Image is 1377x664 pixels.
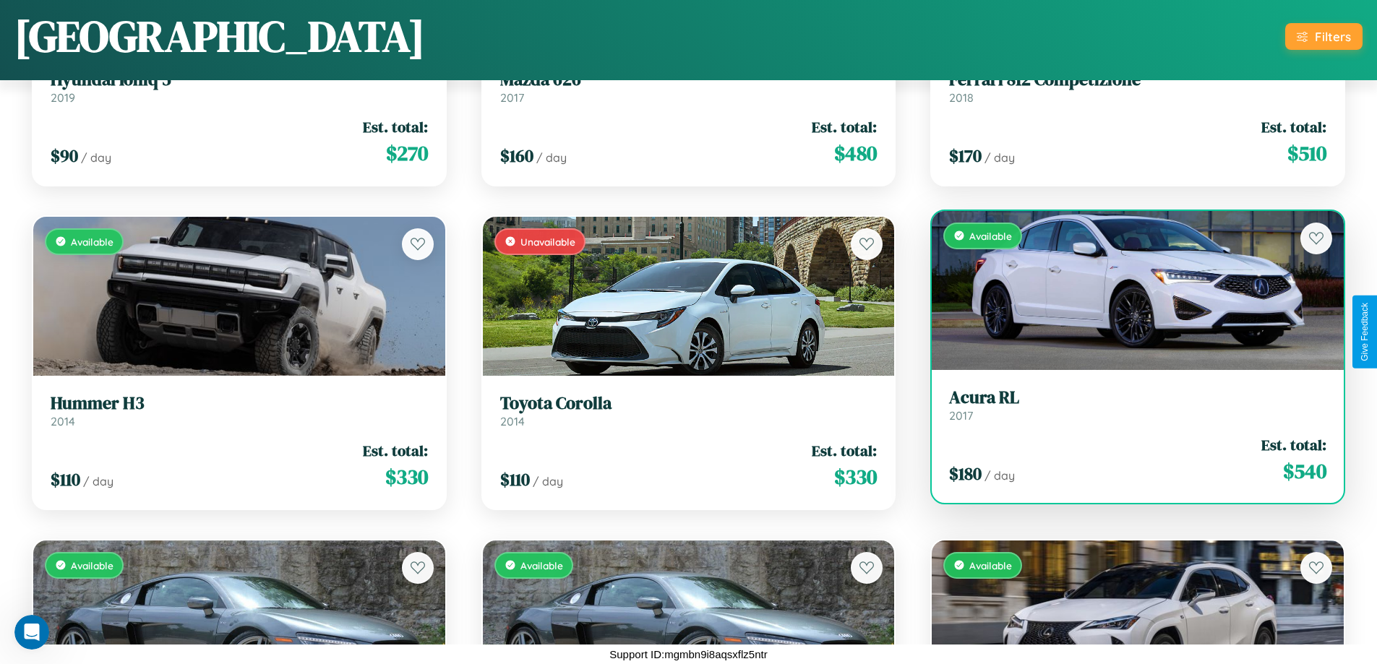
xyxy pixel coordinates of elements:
span: $ 330 [385,462,428,491]
span: $ 540 [1283,457,1326,486]
span: 2019 [51,90,75,105]
a: Ferrari 812 Competizione2018 [949,69,1326,105]
span: $ 330 [834,462,877,491]
span: Available [71,236,113,248]
span: $ 90 [51,144,78,168]
h3: Hummer H3 [51,393,428,414]
span: 2018 [949,90,974,105]
p: Support ID: mgmbn9i8aqsxflz5ntr [609,644,767,664]
div: Give Feedback [1360,303,1370,361]
a: Hyundai Ioniq 52019 [51,69,428,105]
span: Est. total: [1261,434,1326,455]
h3: Mazda 626 [500,69,878,90]
span: Est. total: [363,440,428,461]
span: Est. total: [363,116,428,137]
span: Available [969,559,1012,572]
span: 2014 [51,414,75,428]
span: $ 510 [1287,139,1326,168]
span: / day [533,474,563,488]
button: Filters [1285,23,1363,50]
span: $ 270 [386,139,428,168]
span: Est. total: [1261,116,1326,137]
span: / day [536,150,567,165]
h3: Ferrari 812 Competizione [949,69,1326,90]
span: $ 180 [949,462,982,486]
span: / day [985,468,1015,483]
span: Unavailable [520,236,575,248]
span: Est. total: [812,116,877,137]
span: 2014 [500,414,525,428]
h3: Acura RL [949,387,1326,408]
span: Available [520,559,563,572]
span: Available [969,230,1012,242]
iframe: Intercom live chat [14,615,49,650]
span: Available [71,559,113,572]
a: Acura RL2017 [949,387,1326,423]
span: $ 110 [500,467,530,491]
span: 2017 [949,408,973,423]
span: $ 480 [834,139,877,168]
a: Hummer H32014 [51,393,428,428]
span: 2017 [500,90,524,105]
span: / day [985,150,1015,165]
h3: Toyota Corolla [500,393,878,414]
h3: Hyundai Ioniq 5 [51,69,428,90]
span: $ 170 [949,144,982,168]
div: Filters [1315,29,1351,44]
span: $ 160 [500,144,533,168]
span: / day [83,474,113,488]
span: / day [81,150,111,165]
h1: [GEOGRAPHIC_DATA] [14,7,425,66]
a: Mazda 6262017 [500,69,878,105]
span: $ 110 [51,467,80,491]
a: Toyota Corolla2014 [500,393,878,428]
span: Est. total: [812,440,877,461]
